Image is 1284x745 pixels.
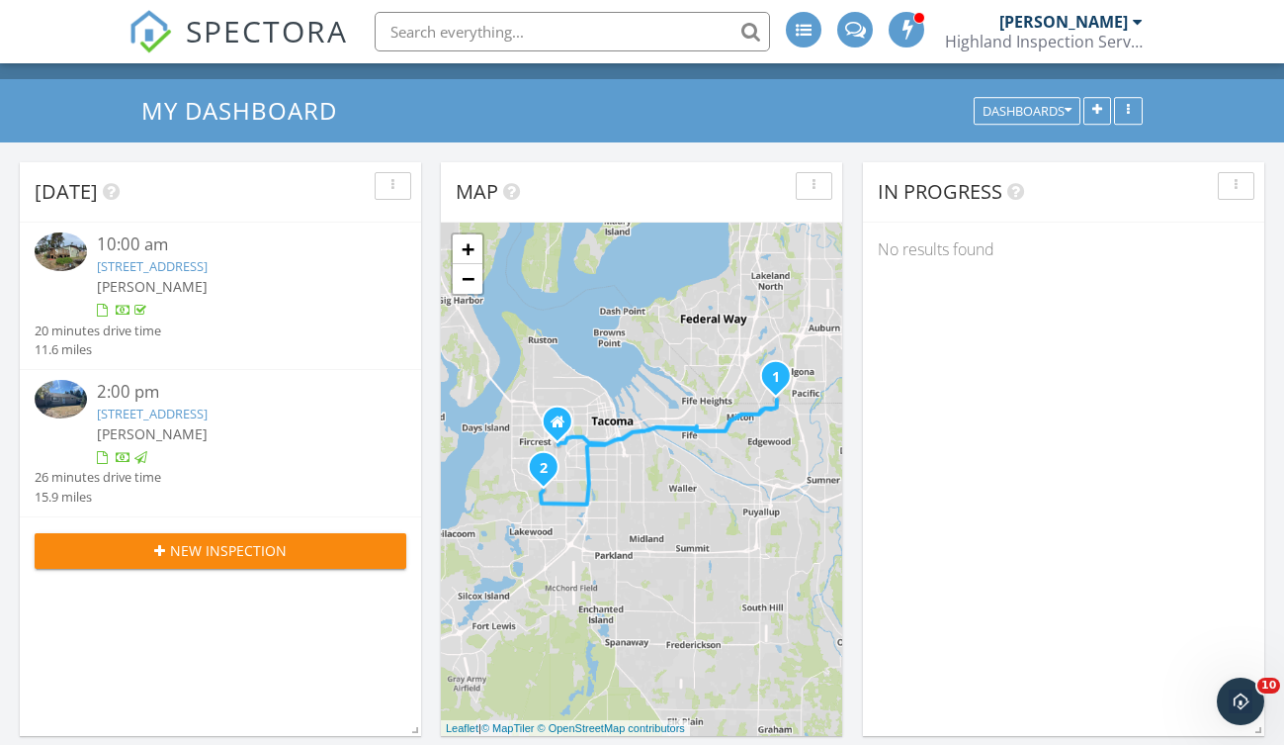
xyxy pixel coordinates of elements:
[375,12,770,51] input: Search everything...
[35,178,98,205] span: [DATE]
[35,380,406,507] a: 2:00 pm [STREET_ADDRESS] [PERSON_NAME] 26 minutes drive time 15.9 miles
[481,722,535,734] a: © MapTiler
[456,178,498,205] span: Map
[170,540,287,561] span: New Inspection
[1257,678,1280,694] span: 10
[35,533,406,569] button: New Inspection
[97,257,208,275] a: [STREET_ADDRESS]
[97,405,208,422] a: [STREET_ADDRESS]
[35,488,161,507] div: 15.9 miles
[35,233,406,359] a: 10:00 am [STREET_ADDRESS] [PERSON_NAME] 20 minutes drive time 11.6 miles
[97,380,376,405] div: 2:00 pm
[97,424,208,443] span: [PERSON_NAME]
[141,94,354,127] a: My Dashboard
[974,97,1080,125] button: Dashboards
[540,462,548,476] i: 2
[863,223,1264,276] div: No results found
[186,10,348,51] span: SPECTORA
[35,468,161,487] div: 26 minutes drive time
[557,421,569,433] div: 3306 S Monroe St, Tacoma WA 98409
[97,277,208,296] span: [PERSON_NAME]
[35,233,87,271] img: 9569955%2Fcover_photos%2FCietC7W8NuU7WMDMnH6T%2Fsmall.jpg
[1217,678,1264,725] iframe: Intercom live chat
[35,380,87,419] img: 9571337%2Fcover_photos%2FokXTuRuskoXBojq9fZFW%2Fsmall.jpg
[128,10,172,53] img: The Best Home Inspection Software - Spectora
[453,234,482,264] a: Zoom in
[128,27,348,68] a: SPECTORA
[772,371,780,385] i: 1
[446,722,478,734] a: Leaflet
[441,720,690,737] div: |
[999,12,1128,32] div: [PERSON_NAME]
[35,340,161,359] div: 11.6 miles
[878,178,1002,205] span: In Progress
[538,722,685,734] a: © OpenStreetMap contributors
[983,104,1071,118] div: Dashboards
[945,32,1143,51] div: Highland Inspection Services
[544,467,556,479] div: 5216 64th St W, Tacoma , WA 98467
[97,233,376,257] div: 10:00 am
[35,322,161,340] div: 20 minutes drive time
[776,376,788,388] div: 38041 46th Ave S, Auburn, WA 98001
[453,264,482,294] a: Zoom out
